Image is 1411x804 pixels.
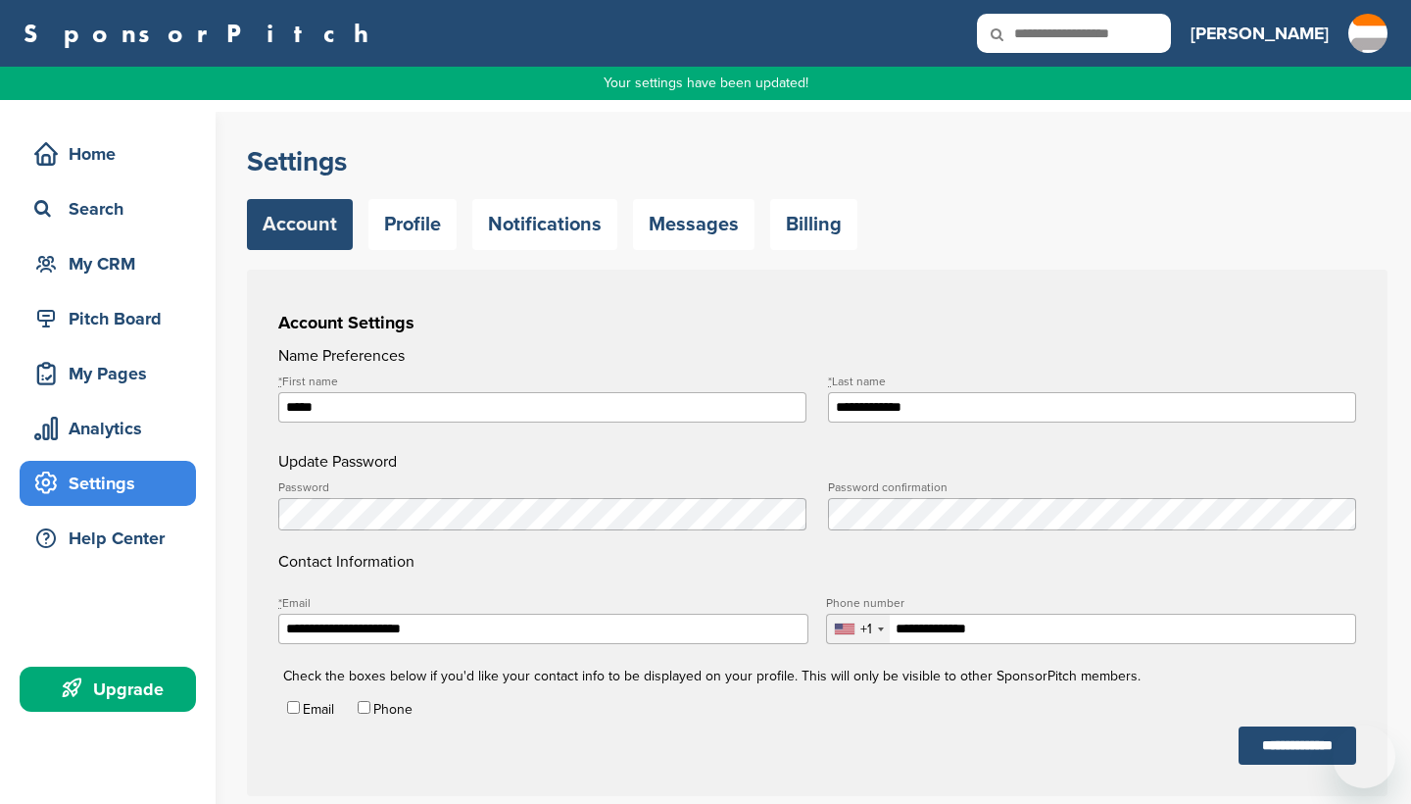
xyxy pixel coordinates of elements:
div: Analytics [29,411,196,446]
div: Help Center [29,521,196,556]
div: Search [29,191,196,226]
div: Upgrade [29,672,196,707]
h4: Update Password [278,450,1356,474]
a: Upgrade [20,667,196,712]
a: SponsorPitch [24,21,381,46]
a: Billing [770,199,857,250]
abbr: required [828,375,832,388]
a: Home [20,131,196,176]
abbr: required [278,375,282,388]
div: Settings [29,466,196,501]
label: Password confirmation [828,481,1356,493]
label: Email [278,597,808,609]
div: My CRM [29,246,196,281]
label: Email [303,701,334,718]
h4: Contact Information [278,481,1356,574]
a: Search [20,186,196,231]
div: Selected country [827,615,890,643]
a: Account [247,199,353,250]
a: Analytics [20,406,196,451]
label: Phone [373,701,413,718]
iframe: Button to launch messaging window [1333,726,1395,788]
a: Profile [368,199,457,250]
h3: Account Settings [278,309,1356,336]
label: Last name [828,376,1356,387]
a: [PERSON_NAME] [1191,12,1329,55]
abbr: required [278,596,282,610]
div: My Pages [29,356,196,391]
a: My Pages [20,351,196,396]
div: +1 [860,623,872,636]
a: Settings [20,461,196,506]
h2: Settings [247,144,1387,179]
a: My CRM [20,241,196,286]
div: Pitch Board [29,301,196,336]
a: Pitch Board [20,296,196,341]
a: Help Center [20,516,196,561]
div: Home [29,136,196,172]
label: Password [278,481,806,493]
a: Messages [633,199,754,250]
h3: [PERSON_NAME] [1191,20,1329,47]
label: First name [278,376,806,387]
label: Phone number [826,597,1356,609]
a: Notifications [472,199,617,250]
h4: Name Preferences [278,344,1356,368]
